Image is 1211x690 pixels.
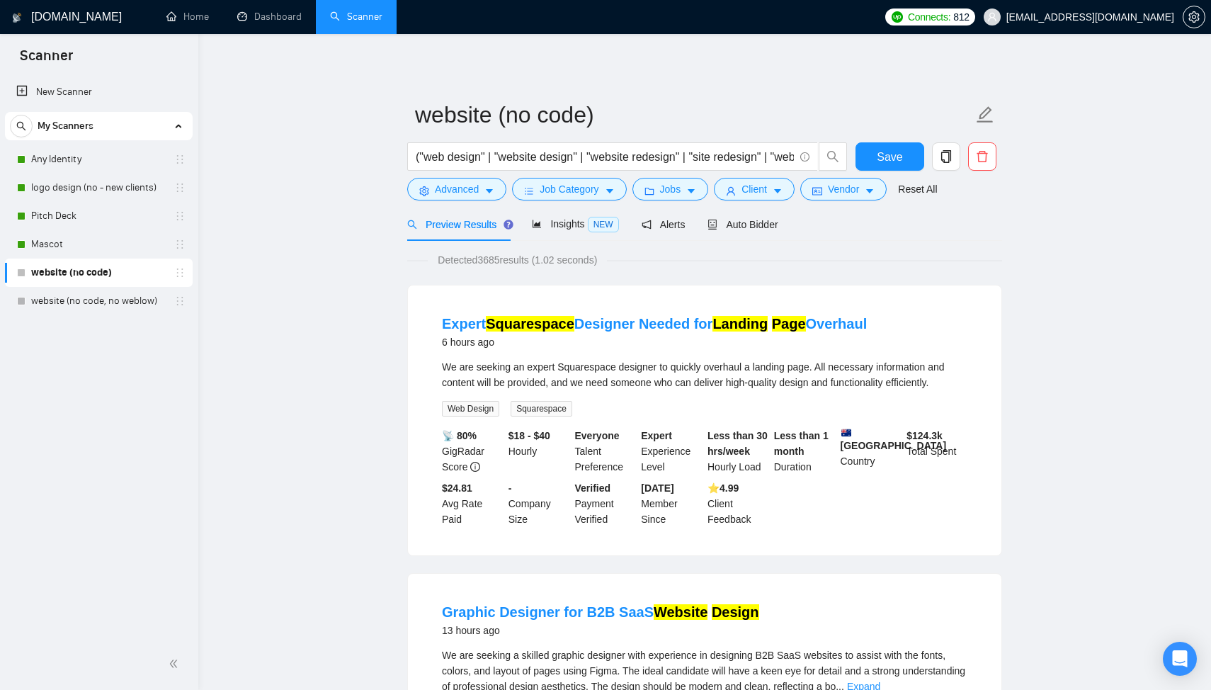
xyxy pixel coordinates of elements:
[174,210,186,222] span: holder
[174,267,186,278] span: holder
[841,428,947,451] b: [GEOGRAPHIC_DATA]
[508,482,512,494] b: -
[1183,11,1205,23] a: setting
[877,148,902,166] span: Save
[442,622,759,639] div: 13 hours ago
[415,97,973,132] input: Scanner name...
[174,154,186,165] span: holder
[10,115,33,137] button: search
[904,428,970,475] div: Total Spent
[654,604,707,620] mark: Website
[933,150,960,163] span: copy
[572,480,639,527] div: Payment Verified
[435,181,479,197] span: Advanced
[407,219,509,230] span: Preview Results
[819,142,847,171] button: search
[976,106,994,124] span: edit
[969,150,996,163] span: delete
[588,217,619,232] span: NEW
[712,604,759,620] mark: Design
[166,11,209,23] a: homeHome
[330,11,382,23] a: searchScanner
[642,219,686,230] span: Alerts
[898,181,937,197] a: Reset All
[638,480,705,527] div: Member Since
[638,428,705,475] div: Experience Level
[712,316,768,332] mark: Landing
[660,181,681,197] span: Jobs
[838,428,904,475] div: Country
[642,220,652,230] span: notification
[968,142,996,171] button: delete
[774,430,829,457] b: Less than 1 month
[772,316,806,332] mark: Page
[892,11,903,23] img: upwork-logo.png
[575,482,611,494] b: Verified
[174,182,186,193] span: holder
[442,316,867,332] a: ExpertSquarespaceDesigner Needed forLanding PageOverhaul
[169,657,183,671] span: double-left
[442,401,499,417] span: Web Design
[31,202,166,230] a: Pitch Deck
[506,480,572,527] div: Company Size
[508,430,550,441] b: $18 - $40
[773,186,783,196] span: caret-down
[419,186,429,196] span: setting
[416,148,794,166] input: Search Freelance Jobs...
[855,142,924,171] button: Save
[5,78,193,106] li: New Scanner
[572,428,639,475] div: Talent Preference
[906,430,943,441] b: $ 124.3k
[605,186,615,196] span: caret-down
[16,78,181,106] a: New Scanner
[442,359,967,390] div: We are seeking an expert Squarespace designer to quickly overhaul a landing page. All necessary i...
[442,334,867,351] div: 6 hours ago
[953,9,969,25] span: 812
[987,12,997,22] span: user
[174,239,186,250] span: holder
[442,430,477,441] b: 📡 80%
[442,604,759,620] a: Graphic Designer for B2B SaaSWebsite Design
[705,480,771,527] div: Client Feedback
[11,121,32,131] span: search
[506,428,572,475] div: Hourly
[908,9,950,25] span: Connects:
[511,401,572,417] span: Squarespace
[1163,642,1197,676] div: Open Intercom Messenger
[484,186,494,196] span: caret-down
[575,430,620,441] b: Everyone
[841,428,851,438] img: 🇦🇺
[502,218,515,231] div: Tooltip anchor
[714,178,795,200] button: userClientcaret-down
[641,482,673,494] b: [DATE]
[707,220,717,230] span: robot
[865,186,875,196] span: caret-down
[932,142,960,171] button: copy
[8,45,84,75] span: Scanner
[31,145,166,174] a: Any Identity
[705,428,771,475] div: Hourly Load
[741,181,767,197] span: Client
[686,186,696,196] span: caret-down
[532,219,542,229] span: area-chart
[726,186,736,196] span: user
[31,259,166,287] a: website (no code)
[644,186,654,196] span: folder
[812,186,822,196] span: idcard
[428,252,607,268] span: Detected 3685 results (1.02 seconds)
[524,186,534,196] span: bars
[5,112,193,315] li: My Scanners
[31,287,166,315] a: website (no code, no weblow)
[407,178,506,200] button: settingAdvancedcaret-down
[31,174,166,202] a: logo design (no - new clients)
[540,181,598,197] span: Job Category
[532,218,618,230] span: Insights
[641,430,672,441] b: Expert
[12,6,22,29] img: logo
[38,112,93,140] span: My Scanners
[512,178,626,200] button: barsJob Categorycaret-down
[439,480,506,527] div: Avg Rate Paid
[237,11,302,23] a: dashboardDashboard
[486,316,574,332] mark: Squarespace
[771,428,838,475] div: Duration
